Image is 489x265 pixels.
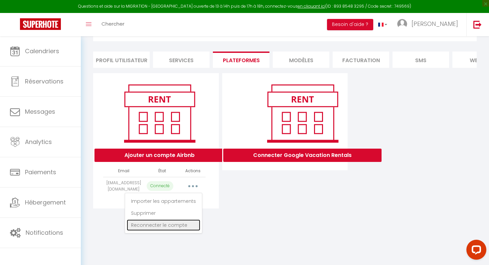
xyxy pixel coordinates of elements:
a: ... [PERSON_NAME] [392,13,466,36]
button: Besoin d'aide ? [327,19,373,30]
th: Email [103,165,144,177]
p: Connecté [147,181,173,191]
span: Notifications [26,228,63,237]
button: Connecter Google Vacation Rentals [223,149,382,162]
li: Plateformes [213,52,269,68]
li: SMS [393,52,449,68]
span: Paiements [25,168,56,176]
td: [EMAIL_ADDRESS][DOMAIN_NAME] [103,177,144,195]
li: Services [153,52,210,68]
a: Importer les appartements [127,196,200,207]
img: logout [473,20,482,29]
a: en cliquant ici [298,3,325,9]
span: [PERSON_NAME] [411,20,458,28]
th: Actions [180,165,206,177]
a: Chercher [96,13,129,36]
span: Chercher [101,20,124,27]
span: Hébergement [25,198,66,206]
button: Ajouter un compte Airbnb [94,149,225,162]
img: ... [397,19,407,29]
li: Profil Utilisateur [93,52,150,68]
span: Réservations [25,77,64,85]
img: rent.png [117,81,202,145]
span: Messages [25,107,55,116]
li: Facturation [333,52,389,68]
span: Analytics [25,138,52,146]
th: État [144,165,180,177]
img: rent.png [260,81,345,145]
a: Supprimer [127,207,200,219]
a: Reconnecter le compte [127,219,200,231]
img: Super Booking [20,18,61,30]
iframe: LiveChat chat widget [461,237,489,265]
li: MODÈLES [273,52,329,68]
span: Calendriers [25,47,59,55]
